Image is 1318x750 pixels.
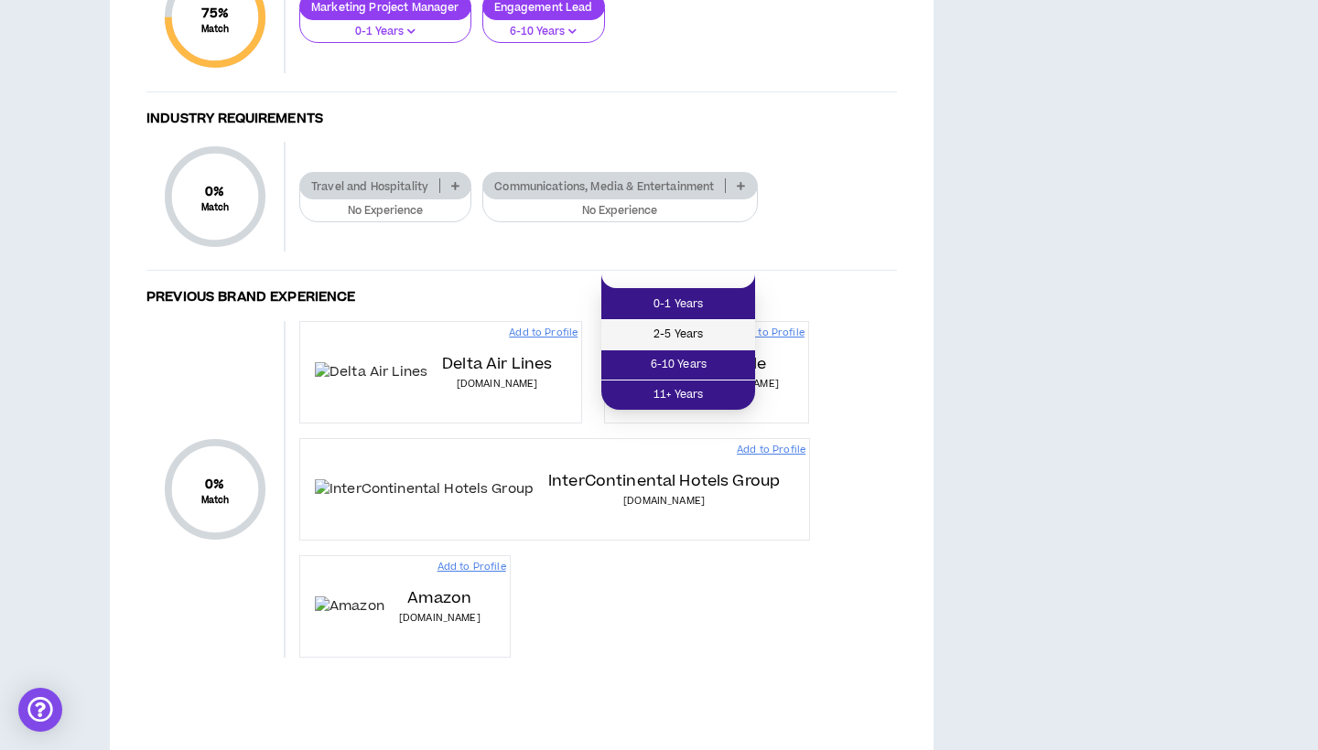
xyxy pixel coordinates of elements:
[612,325,744,345] span: 2-5 Years
[494,24,593,40] p: 6-10 Years
[18,688,62,732] div: Open Intercom Messenger
[315,596,384,616] img: Amazon
[623,494,705,509] p: [DOMAIN_NAME]
[201,182,230,201] span: 0 %
[201,4,230,23] span: 75 %
[438,560,506,574] p: Add to Profile
[612,355,744,375] span: 6-10 Years
[407,587,471,609] p: Amazon
[299,8,471,43] button: 0-1 Years
[146,289,897,306] h4: Previous Brand Experience
[311,203,459,220] p: No Experience
[146,111,897,128] h4: Industry Requirements
[482,187,757,222] button: No Experience
[299,187,471,222] button: No Experience
[457,377,538,391] p: [DOMAIN_NAME]
[494,203,745,220] p: No Experience
[300,179,439,193] p: Travel and Hospitality
[201,494,230,507] small: Match
[315,362,427,382] img: Delta Air Lines
[737,443,805,457] p: Add to Profile
[399,611,481,626] p: [DOMAIN_NAME]
[482,8,605,43] button: 6-10 Years
[548,470,780,492] p: InterContinental Hotels Group
[509,326,578,340] p: Add to Profile
[201,23,230,36] small: Match
[311,24,459,40] p: 0-1 Years
[483,179,725,193] p: Communications, Media & Entertainment
[736,326,805,340] p: Add to Profile
[201,201,230,214] small: Match
[612,295,744,315] span: 0-1 Years
[201,475,230,494] span: 0 %
[315,479,534,499] img: InterContinental Hotels Group
[442,353,552,375] p: Delta Air Lines
[612,385,744,405] span: 11+ Years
